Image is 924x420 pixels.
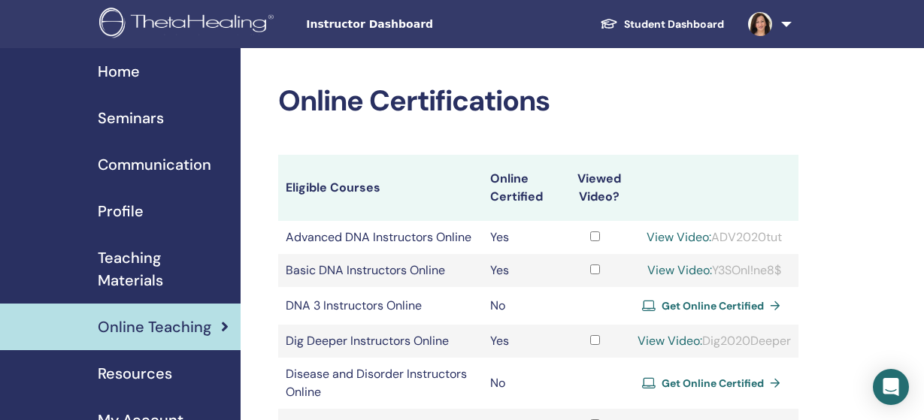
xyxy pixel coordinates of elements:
td: Advanced DNA Instructors Online [278,221,483,254]
td: Yes [483,325,560,358]
a: Student Dashboard [588,11,736,38]
td: DNA 3 Instructors Online [278,287,483,325]
div: Dig2020Deeper [638,332,791,350]
a: Get Online Certified [642,295,786,317]
span: Profile [98,200,144,222]
img: graduation-cap-white.svg [600,17,618,30]
img: default.jpg [748,12,772,36]
a: View Video: [647,229,711,245]
a: View Video: [638,333,702,349]
td: Disease and Disorder Instructors Online [278,358,483,409]
span: Instructor Dashboard [306,17,532,32]
td: Basic DNA Instructors Online [278,254,483,287]
span: Get Online Certified [662,376,764,390]
span: Resources [98,362,172,385]
th: Eligible Courses [278,155,483,221]
span: Communication [98,153,211,176]
div: ADV2020tut [638,228,791,246]
td: No [483,287,560,325]
td: Yes [483,221,560,254]
div: Open Intercom Messenger [873,369,909,405]
h2: Online Certifications [278,84,798,119]
span: Seminars [98,107,164,129]
td: Yes [483,254,560,287]
th: Viewed Video? [560,155,629,221]
span: Online Teaching [98,316,211,338]
a: View Video: [647,262,712,278]
a: Get Online Certified [642,372,786,394]
span: Get Online Certified [662,299,764,313]
td: Dig Deeper Instructors Online [278,325,483,358]
img: logo.png [99,8,279,41]
th: Online Certified [483,155,560,221]
td: No [483,358,560,409]
div: Y3SOnl!ne8$ [638,261,791,279]
span: Teaching Materials [98,246,229,292]
span: Home [98,60,140,83]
